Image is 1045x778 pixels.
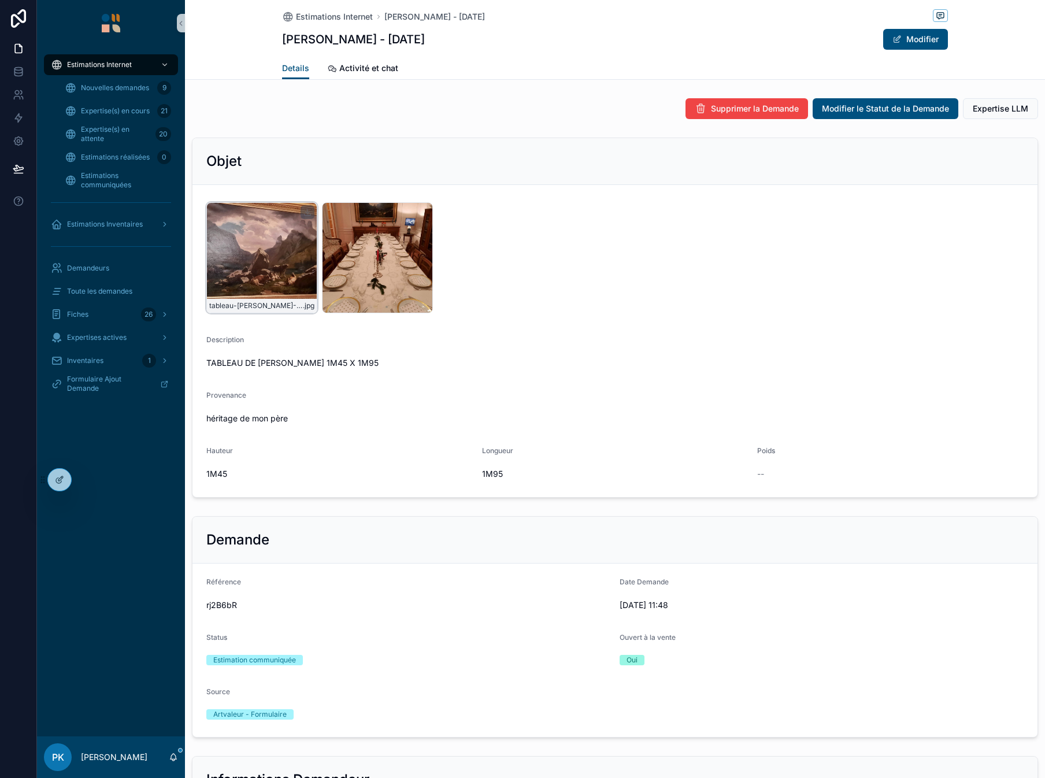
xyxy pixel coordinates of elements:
[67,220,143,229] span: Estimations Inventaires
[339,62,398,74] span: Activité et chat
[209,301,303,310] span: tableau-[PERSON_NAME]-1m45-X-1m95
[157,104,171,118] div: 21
[482,446,513,455] span: Longueur
[213,655,296,665] div: Estimation communiquée
[37,46,185,409] div: scrollable content
[206,531,269,549] h2: Demande
[44,350,178,371] a: Inventaires1
[206,633,227,642] span: Status
[206,357,1024,369] span: TABLEAU DE [PERSON_NAME] 1M45 X 1M95
[620,599,1024,611] span: [DATE] 11:48
[142,354,156,368] div: 1
[67,60,132,69] span: Estimations Internet
[67,333,127,342] span: Expertises actives
[67,287,132,296] span: Toute les demandes
[67,356,103,365] span: Inventaires
[44,54,178,75] a: Estimations Internet
[58,77,178,98] a: Nouvelles demandes9
[206,687,230,696] span: Source
[685,98,808,119] button: Supprimer la Demande
[81,171,166,190] span: Estimations communiquées
[282,62,309,74] span: Details
[102,14,120,32] img: App logo
[81,106,150,116] span: Expertise(s) en cours
[44,281,178,302] a: Toute les demandes
[328,58,398,81] a: Activité et chat
[58,124,178,145] a: Expertise(s) en attente20
[206,446,233,455] span: Hauteur
[620,633,676,642] span: Ouvert à la vente
[58,170,178,191] a: Estimations communiquées
[963,98,1038,119] button: Expertise LLM
[81,83,149,92] span: Nouvelles demandes
[81,153,150,162] span: Estimations réalisées
[282,11,373,23] a: Estimations Internet
[296,11,373,23] span: Estimations Internet
[44,327,178,348] a: Expertises actives
[757,468,764,480] span: --
[206,468,473,480] span: 1M45
[52,750,64,764] span: PK
[813,98,958,119] button: Modifier le Statut de la Demande
[883,29,948,50] button: Modifier
[44,373,178,394] a: Formulaire Ajout Demande
[973,103,1028,114] span: Expertise LLM
[206,335,244,344] span: Description
[482,468,748,480] span: 1M95
[44,258,178,279] a: Demandeurs
[384,11,485,23] a: [PERSON_NAME] - [DATE]
[206,391,246,399] span: Provenance
[67,264,109,273] span: Demandeurs
[282,31,425,47] h1: [PERSON_NAME] - [DATE]
[757,446,775,455] span: Poids
[206,152,242,171] h2: Objet
[44,304,178,325] a: Fiches26
[822,103,949,114] span: Modifier le Statut de la Demande
[206,577,241,586] span: Référence
[44,214,178,235] a: Estimations Inventaires
[711,103,799,114] span: Supprimer la Demande
[141,308,156,321] div: 26
[81,125,151,143] span: Expertise(s) en attente
[620,577,669,586] span: Date Demande
[67,310,88,319] span: Fiches
[58,147,178,168] a: Estimations réalisées0
[213,709,287,720] div: Artvaleur - Formulaire
[157,81,171,95] div: 9
[206,599,610,611] span: rj2B6bR
[155,127,171,141] div: 20
[627,655,638,665] div: Oui
[282,58,309,80] a: Details
[67,375,151,393] span: Formulaire Ajout Demande
[303,301,314,310] span: .jpg
[206,413,1024,424] span: héritage de mon père
[58,101,178,121] a: Expertise(s) en cours21
[157,150,171,164] div: 0
[81,751,147,763] p: [PERSON_NAME]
